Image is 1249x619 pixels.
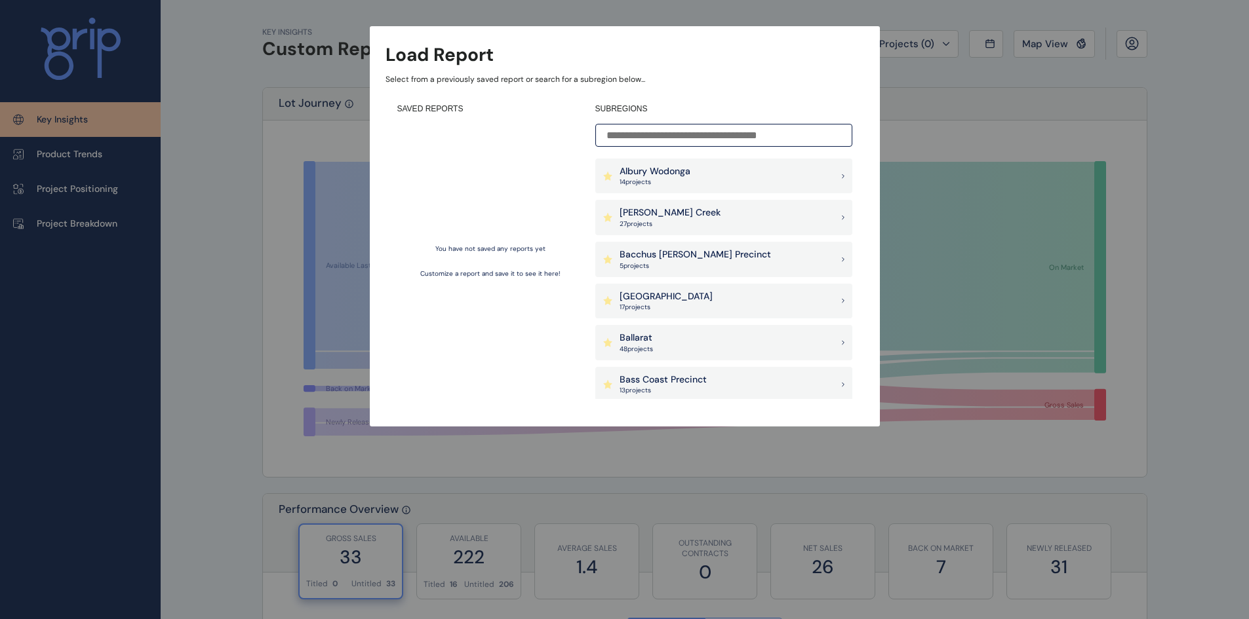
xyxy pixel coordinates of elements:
p: You have not saved any reports yet [435,244,545,253]
p: 13 project s [620,386,707,395]
p: 17 project s [620,303,713,312]
p: [PERSON_NAME] Creek [620,206,721,219]
p: Customize a report and save it to see it here! [420,269,561,278]
p: [GEOGRAPHIC_DATA] [620,290,713,303]
p: Albury Wodonga [620,165,690,178]
p: Bass Coast Precinct [620,373,707,386]
h3: Load Report [386,42,494,67]
p: 5 project s [620,261,771,271]
h4: SUBREGIONS [595,103,852,115]
p: Select from a previously saved report or search for a subregion below... [386,74,864,85]
h4: SAVED REPORTS [397,103,584,115]
p: Bacchus [PERSON_NAME] Precinct [620,248,771,261]
p: 48 project s [620,345,653,354]
p: 14 project s [620,178,690,187]
p: Ballarat [620,331,653,345]
p: 27 project s [620,219,721,229]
